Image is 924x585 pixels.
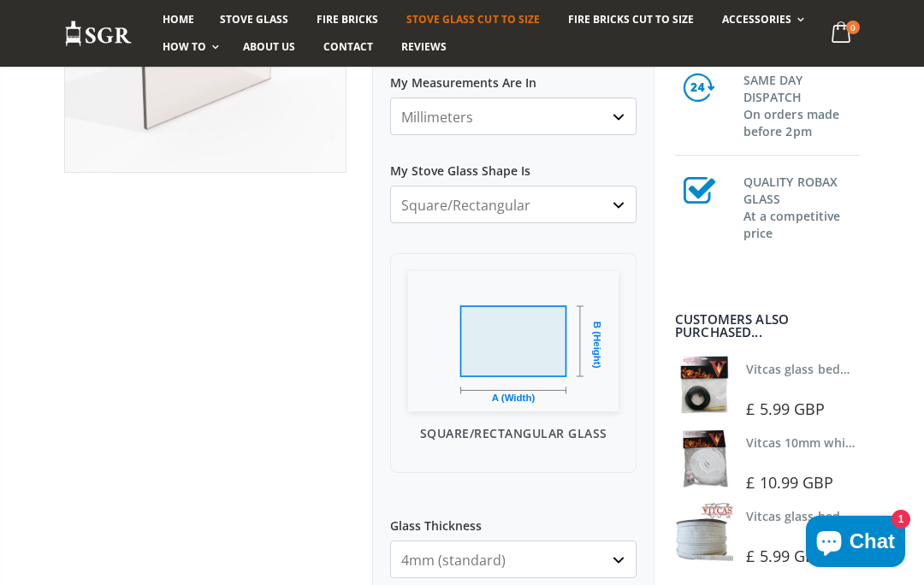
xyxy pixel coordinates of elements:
span: Reviews [401,39,447,54]
div: Customers also purchased... [675,313,860,339]
a: Contact [311,33,386,61]
p: Square/Rectangular Glass [408,424,619,442]
span: 0 [846,21,860,34]
a: Reviews [388,33,459,61]
span: £ 5.99 GBP [746,399,825,419]
a: About us [230,33,308,61]
span: About us [243,39,295,54]
a: Fire Bricks Cut To Size [555,6,707,33]
label: Glass Thickness [390,503,637,534]
span: Stove Glass Cut To Size [406,12,539,27]
a: How To [150,33,228,61]
a: Stove Glass [207,6,301,33]
a: Fire Bricks [304,6,391,33]
label: My Measurements Are In [390,60,637,91]
inbox-online-store-chat: Shopify online store chat [801,516,910,571]
span: How To [163,39,206,54]
img: Vitcas stove glass bedding in tape [675,356,733,414]
label: My Stove Glass Shape Is [390,148,637,179]
img: Square/Rectangular Glass [408,271,619,411]
span: £ 10.99 GBP [746,472,833,493]
span: Accessories [722,12,791,27]
a: 0 [825,17,860,50]
span: Fire Bricks [317,12,378,27]
h3: SAME DAY DISPATCH On orders made before 2pm [743,68,860,140]
span: Contact [323,39,373,54]
span: Home [163,12,194,27]
a: Stove Glass Cut To Size [394,6,552,33]
img: Vitcas white rope, glue and gloves kit 10mm [675,429,733,487]
span: £ 5.99 GBP [746,546,825,566]
a: Accessories [709,6,813,33]
a: Home [150,6,207,33]
span: Fire Bricks Cut To Size [568,12,694,27]
span: Stove Glass [220,12,288,27]
img: Stove Glass Replacement [64,20,133,48]
h3: QUALITY ROBAX GLASS At a competitive price [743,170,860,242]
img: Vitcas stove glass bedding in tape [675,503,733,561]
